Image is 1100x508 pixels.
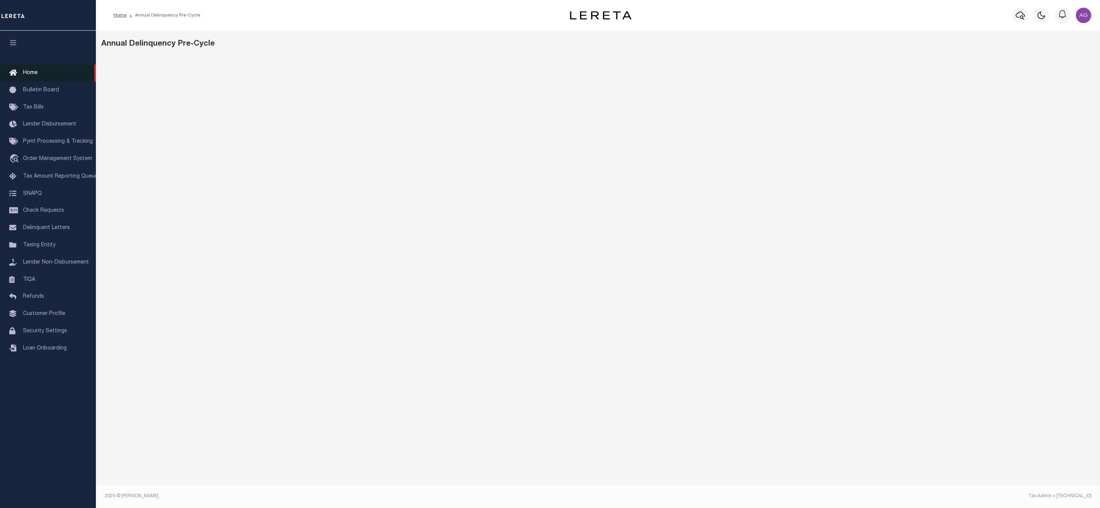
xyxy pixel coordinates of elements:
[23,208,64,213] span: Check Requests
[23,174,98,179] span: Tax Amount Reporting Queue
[23,311,65,317] span: Customer Profile
[23,87,59,93] span: Bulletin Board
[23,105,44,110] span: Tax Bills
[9,154,21,164] i: travel_explore
[23,122,76,127] span: Lender Disbursement
[114,13,127,18] a: Home
[23,328,67,334] span: Security Settings
[23,70,38,76] span: Home
[23,260,89,265] span: Lender Non-Disbursement
[23,156,92,162] span: Order Management System
[127,12,200,19] li: Annual Delinquency Pre-Cycle
[23,139,93,144] span: Pymt Processing & Tracking
[101,38,1095,50] div: Annual Delinquency Pre-Cycle
[570,11,631,20] img: logo-dark.svg
[23,277,35,282] span: TIQA
[23,191,42,196] span: SNAPQ
[23,225,70,231] span: Delinquent Letters
[1076,8,1091,23] img: svg+xml;base64,PHN2ZyB4bWxucz0iaHR0cDovL3d3dy53My5vcmcvMjAwMC9zdmciIHBvaW50ZXItZXZlbnRzPSJub25lIi...
[23,346,67,351] span: Loan Onboarding
[23,294,44,299] span: Refunds
[23,242,56,248] span: Taxing Entity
